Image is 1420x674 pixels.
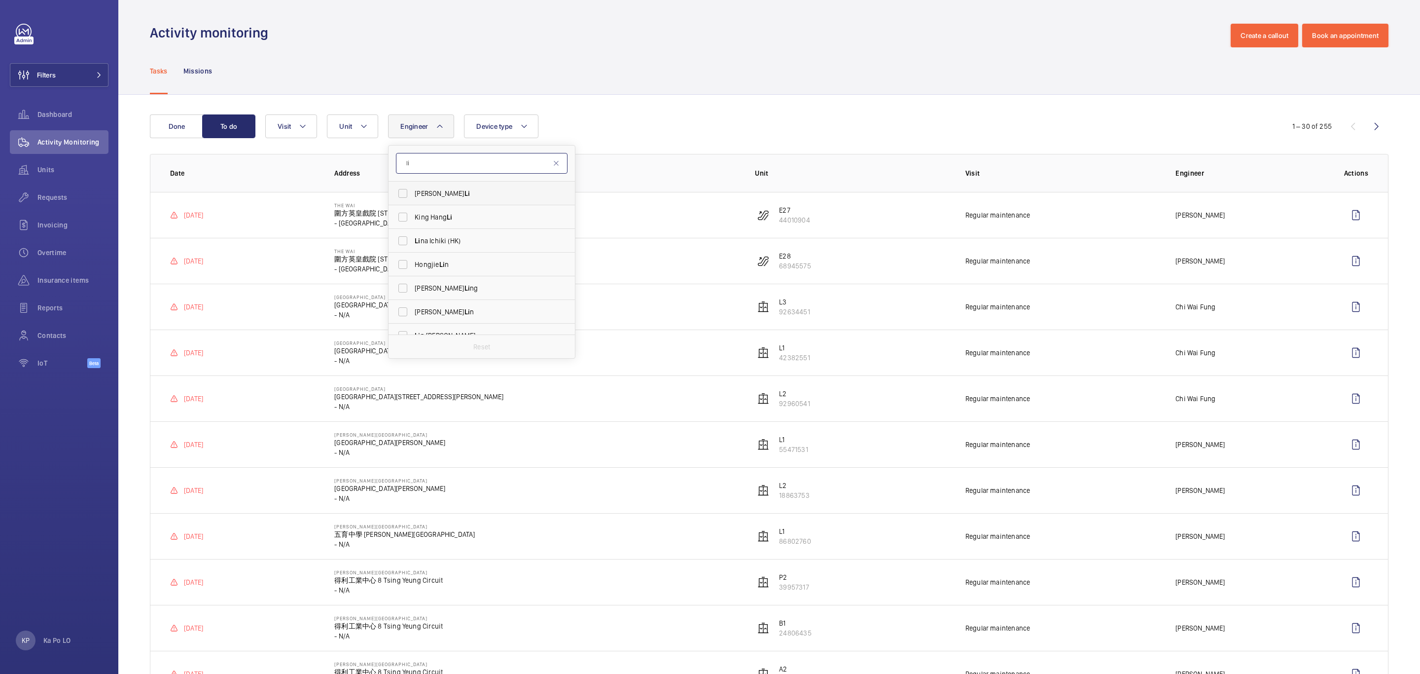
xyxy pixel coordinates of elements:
p: [PERSON_NAME][GEOGRAPHIC_DATA] [334,432,445,438]
img: elevator.svg [757,622,769,634]
p: - N/A [334,402,503,412]
span: na Ichiki (HK) [415,236,550,246]
input: Search by engineer [396,153,568,174]
p: L2 [779,481,809,490]
p: [DATE] [184,256,203,266]
p: [GEOGRAPHIC_DATA][PERSON_NAME] [334,438,445,448]
p: 五育中學 [PERSON_NAME][GEOGRAPHIC_DATA] [334,529,475,539]
img: escalator.svg [757,209,769,221]
p: [PERSON_NAME][GEOGRAPHIC_DATA] [334,661,443,667]
span: Engineer [400,122,428,130]
span: Hongjie n [415,260,550,269]
button: To do [202,114,255,138]
span: Overtime [37,248,108,258]
span: Li [464,308,470,316]
p: [GEOGRAPHIC_DATA][STREET_ADDRESS][PERSON_NAME] [334,392,503,402]
p: [PERSON_NAME] [1175,440,1225,449]
span: Li [464,189,470,197]
span: Reports [37,303,108,313]
p: - [GEOGRAPHIC_DATA] [334,218,436,228]
img: elevator.svg [757,485,769,496]
span: Insurance items [37,275,108,285]
p: - N/A [334,356,503,366]
button: Unit [327,114,378,138]
p: [GEOGRAPHIC_DATA][STREET_ADDRESS][PERSON_NAME] [334,300,503,310]
p: - N/A [334,631,443,641]
p: [PERSON_NAME][GEOGRAPHIC_DATA] [334,524,475,529]
span: n [PERSON_NAME] [415,331,550,340]
p: 86802760 [779,536,811,546]
p: 55471531 [779,445,808,454]
img: elevator.svg [757,301,769,313]
p: [PERSON_NAME] [1175,577,1225,587]
p: Address [334,168,739,178]
p: [DATE] [184,394,203,404]
p: B1 [779,618,811,628]
button: Engineer [388,114,454,138]
span: Li [464,284,470,292]
p: Actions [1344,168,1368,178]
p: [PERSON_NAME] [1175,531,1225,541]
p: Date [170,168,319,178]
button: Filters [10,63,108,87]
p: Ka Po LO [43,636,71,645]
button: Create a callout [1231,24,1298,47]
p: Unit [755,168,950,178]
p: Regular maintenance [965,348,1030,358]
p: [PERSON_NAME] [1175,486,1225,495]
p: 42382551 [779,353,810,363]
span: Requests [37,192,108,202]
span: Li [415,332,420,339]
span: Activity Monitoring [37,137,108,147]
span: Li [447,213,452,221]
p: 18863753 [779,490,809,500]
p: 68945575 [779,261,811,271]
span: Contacts [37,331,108,340]
p: [DATE] [184,210,203,220]
p: - N/A [334,448,445,457]
p: 得利工業中心 8 Tsing Yeung Circuit [334,575,443,585]
span: Beta [87,358,101,368]
p: L1 [779,526,811,536]
p: [GEOGRAPHIC_DATA][PERSON_NAME] [334,484,445,493]
span: Unit [339,122,352,130]
p: L1 [779,435,808,445]
span: Units [37,165,108,175]
p: Reset [473,342,490,352]
p: 得利工業中心 8 Tsing Yeung Circuit [334,621,443,631]
span: Visit [278,122,291,130]
p: Regular maintenance [965,577,1030,587]
button: Book an appointment [1302,24,1388,47]
p: Regular maintenance [965,394,1030,404]
h1: Activity monitoring [150,24,274,42]
p: L1 [779,343,810,353]
p: - N/A [334,493,445,503]
p: 44010904 [779,215,810,225]
img: escalator.svg [757,255,769,267]
p: Tasks [150,66,168,76]
span: Filters [37,70,56,80]
p: The Wai [334,202,436,208]
p: Regular maintenance [965,256,1030,266]
p: Chi Wai Fung [1175,302,1215,312]
span: Li [439,261,445,268]
p: Regular maintenance [965,623,1030,633]
p: E27 [779,205,810,215]
p: 圍方英皇戲院 [STREET_ADDRESS] [334,254,436,264]
p: Regular maintenance [965,302,1030,312]
p: Regular maintenance [965,440,1030,449]
p: - N/A [334,585,443,595]
p: L2 [779,389,810,399]
p: [PERSON_NAME] [1175,210,1225,220]
img: elevator.svg [757,439,769,450]
p: [DATE] [184,623,203,633]
p: Engineer [1175,168,1328,178]
div: 1 – 30 of 255 [1292,121,1332,131]
img: elevator.svg [757,393,769,405]
span: King Hang [415,212,550,222]
p: [GEOGRAPHIC_DATA] [334,386,503,392]
p: [PERSON_NAME] [1175,256,1225,266]
p: Chi Wai Fung [1175,394,1215,404]
p: Regular maintenance [965,531,1030,541]
p: A2 [779,664,811,674]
